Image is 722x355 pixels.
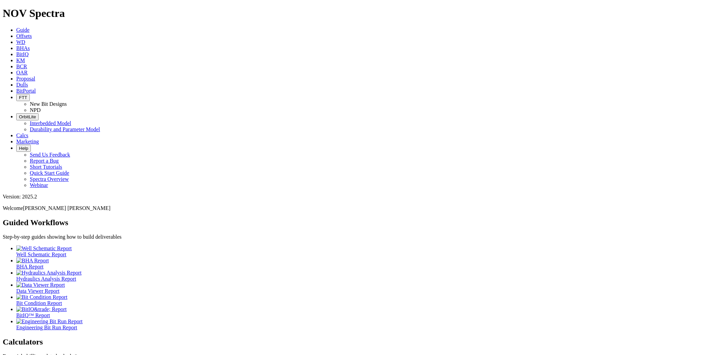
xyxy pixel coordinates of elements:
[30,170,69,176] a: Quick Start Guide
[30,126,100,132] a: Durability and Parameter Model
[30,176,69,182] a: Spectra Overview
[16,27,29,33] a: Guide
[16,270,82,276] img: Hydraulics Analysis Report
[16,325,77,330] span: Engineering Bit Run Report
[30,107,41,113] a: NPD
[30,182,48,188] a: Webinar
[30,120,71,126] a: Interbedded Model
[16,276,76,282] span: Hydraulics Analysis Report
[16,282,719,294] a: Data Viewer Report Data Viewer Report
[16,258,49,264] img: BHA Report
[16,51,28,57] a: BitIQ
[16,113,39,120] button: OrbitLite
[16,318,719,330] a: Engineering Bit Run Report Engineering Bit Run Report
[16,45,30,51] a: BHAs
[19,95,27,100] span: FTT
[16,245,719,257] a: Well Schematic Report Well Schematic Report
[30,152,70,158] a: Send Us Feedback
[3,337,719,347] h2: Calculators
[16,76,35,81] a: Proposal
[16,57,25,63] a: KM
[16,258,719,269] a: BHA Report BHA Report
[16,39,25,45] a: WD
[16,312,50,318] span: BitIQ™ Report
[16,139,39,144] a: Marketing
[16,88,36,94] a: BitPortal
[16,282,65,288] img: Data Viewer Report
[16,33,32,39] a: Offsets
[16,294,67,300] img: Bit Condition Report
[30,101,67,107] a: New Bit Designs
[3,205,719,211] p: Welcome
[3,234,719,240] p: Step-by-step guides showing how to build deliverables
[16,70,28,75] a: OAR
[16,252,66,257] span: Well Schematic Report
[16,82,28,88] a: Dulls
[19,114,36,119] span: OrbitLite
[16,133,28,138] a: Calcs
[16,294,719,306] a: Bit Condition Report Bit Condition Report
[3,194,719,200] div: Version: 2025.2
[23,205,110,211] span: [PERSON_NAME] [PERSON_NAME]
[16,318,83,325] img: Engineering Bit Run Report
[19,146,28,151] span: Help
[16,264,43,269] span: BHA Report
[16,288,60,294] span: Data Viewer Report
[16,145,31,152] button: Help
[30,158,59,164] a: Report a Bug
[3,218,719,227] h2: Guided Workflows
[16,94,30,101] button: FTT
[3,7,719,20] h1: NOV Spectra
[16,300,62,306] span: Bit Condition Report
[16,64,27,69] a: BCR
[16,270,719,282] a: Hydraulics Analysis Report Hydraulics Analysis Report
[16,306,719,318] a: BitIQ&trade; Report BitIQ™ Report
[30,164,62,170] a: Short Tutorials
[16,245,72,252] img: Well Schematic Report
[16,306,67,312] img: BitIQ&trade; Report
